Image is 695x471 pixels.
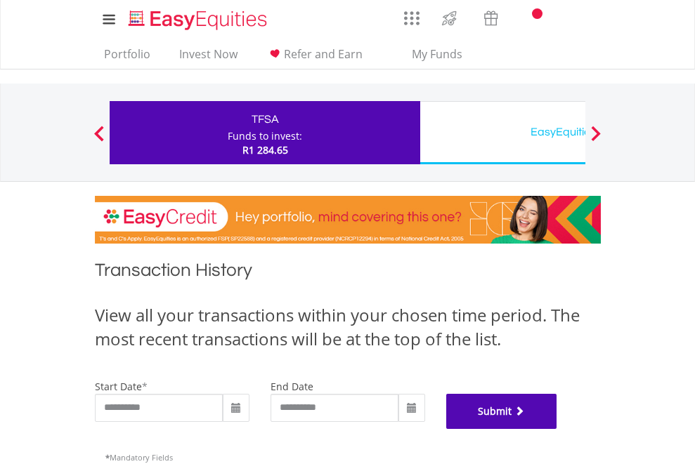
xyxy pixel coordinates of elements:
[98,47,156,69] a: Portfolio
[391,45,483,63] span: My Funds
[479,7,502,29] img: vouchers-v2.svg
[582,133,610,147] button: Next
[118,110,412,129] div: TFSA
[85,133,113,147] button: Previous
[95,380,142,393] label: start date
[228,129,302,143] div: Funds to invest:
[512,4,547,32] a: Notifications
[123,4,273,32] a: Home page
[583,4,619,34] a: My Profile
[95,258,601,289] h1: Transaction History
[284,46,363,62] span: Refer and Earn
[242,143,288,157] span: R1 284.65
[95,196,601,244] img: EasyCredit Promotion Banner
[261,47,368,69] a: Refer and Earn
[271,380,313,393] label: end date
[395,4,429,26] a: AppsGrid
[126,8,273,32] img: EasyEquities_Logo.png
[174,47,243,69] a: Invest Now
[404,11,420,26] img: grid-menu-icon.svg
[95,303,601,352] div: View all your transactions within your chosen time period. The most recent transactions will be a...
[446,394,557,429] button: Submit
[470,4,512,29] a: Vouchers
[105,452,173,463] span: Mandatory Fields
[547,4,583,32] a: FAQ's and Support
[438,7,461,29] img: thrive-v2.svg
